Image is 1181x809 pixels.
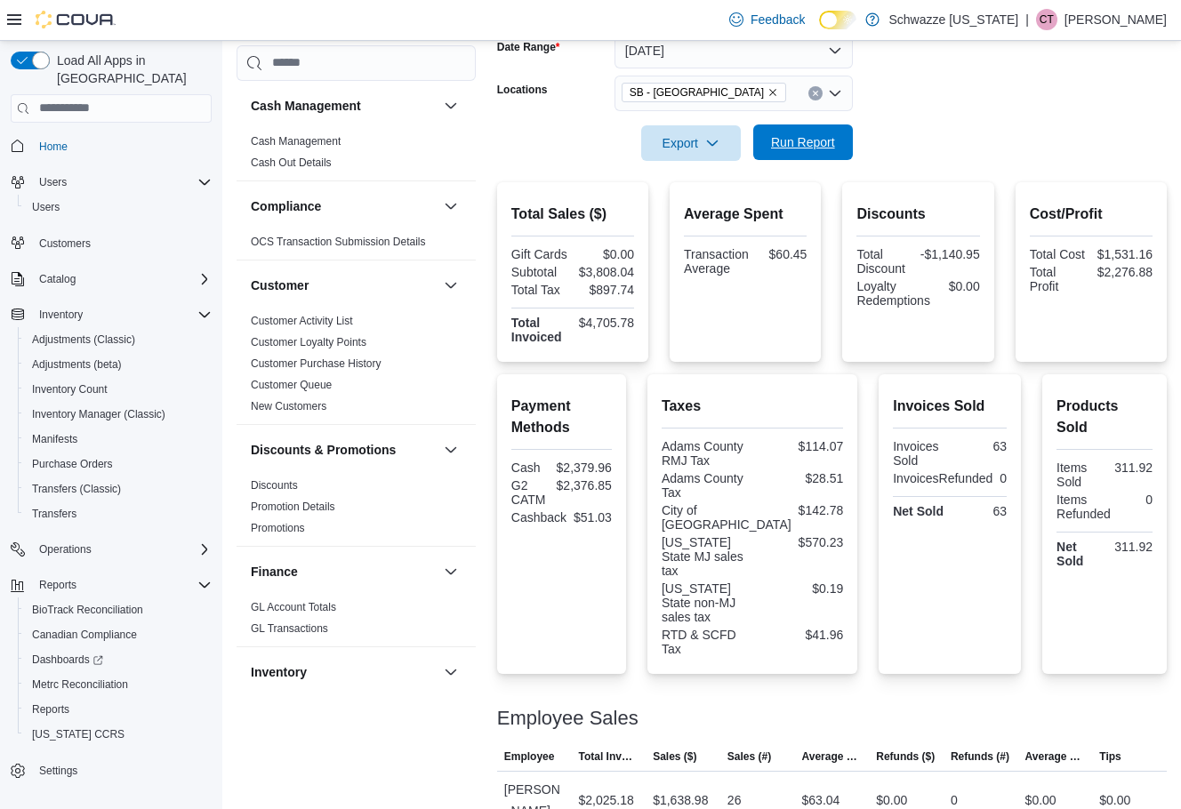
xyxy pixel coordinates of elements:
span: Settings [32,759,212,781]
div: $2,376.85 [557,478,612,493]
span: Customer Queue [251,377,332,391]
span: Washington CCRS [25,724,212,745]
div: Total Tax [511,283,569,297]
div: Total Cost [1030,247,1088,261]
button: Inventory [440,661,462,682]
span: Average Sale [802,749,863,764]
button: Compliance [440,195,462,216]
span: Canadian Compliance [32,628,137,642]
span: New Customers [251,398,326,413]
span: Transfers [32,507,76,521]
a: Users [25,196,67,218]
span: Sales (#) [727,749,771,764]
button: Users [18,195,219,220]
button: Customer [440,274,462,295]
a: Discounts [251,478,298,491]
div: Finance [237,596,476,645]
button: Metrc Reconciliation [18,672,219,697]
button: Operations [32,539,99,560]
button: [US_STATE] CCRS [18,722,219,747]
span: Refunds ($) [876,749,935,764]
h2: Average Spent [684,204,807,225]
span: Users [32,200,60,214]
span: Run Report [771,133,835,151]
div: 63 [953,439,1007,453]
a: Inventory Manager (Classic) [25,404,173,425]
button: Users [32,172,74,193]
button: Reports [4,573,219,597]
span: Dashboards [25,649,212,670]
button: Adjustments (Classic) [18,327,219,352]
span: Manifests [32,432,77,446]
span: BioTrack Reconciliation [32,603,143,617]
button: Export [641,125,741,161]
div: Customer [237,309,476,423]
span: Settings [39,764,77,778]
label: Date Range [497,40,560,54]
h2: Discounts [856,204,979,225]
a: Canadian Compliance [25,624,144,645]
button: Finance [440,560,462,581]
span: Reports [25,699,212,720]
span: Operations [39,542,92,557]
button: Canadian Compliance [18,622,219,647]
button: Home [4,133,219,159]
span: Inventory [39,308,83,322]
img: Cova [36,11,116,28]
button: Compliance [251,196,437,214]
h2: Invoices Sold [893,396,1007,417]
a: New Customers [251,399,326,412]
div: $41.96 [756,628,843,642]
div: Transaction Average [684,247,749,276]
a: Adjustments (beta) [25,354,129,375]
span: Inventory Manager (Classic) [25,404,212,425]
button: Cash Management [440,94,462,116]
button: Manifests [18,427,219,452]
button: Purchase Orders [18,452,219,477]
h3: Cash Management [251,96,361,114]
button: Cash Management [251,96,437,114]
span: Feedback [751,11,805,28]
button: Settings [4,757,219,783]
span: Dark Mode [819,29,820,30]
div: $2,379.96 [557,461,612,475]
span: Inventory Count [32,382,108,396]
div: $1,531.16 [1095,247,1153,261]
span: Home [32,135,212,157]
span: Operations [32,539,212,560]
span: Inventory Manager (Classic) [32,407,165,421]
span: Adjustments (Classic) [32,332,135,347]
button: Inventory Manager (Classic) [18,402,219,427]
div: Gift Cards [511,247,569,261]
span: Load All Apps in [GEOGRAPHIC_DATA] [50,52,212,87]
a: Home [32,136,75,157]
span: Export [652,125,730,161]
span: Canadian Compliance [25,624,212,645]
span: Cash Management [251,133,341,148]
span: Users [25,196,212,218]
button: Catalog [32,268,83,290]
div: Subtotal [511,265,569,279]
button: Clear input [808,86,823,100]
div: Cash Management [237,130,476,180]
span: Tips [1099,749,1121,764]
strong: Net Sold [1056,540,1083,568]
span: Adjustments (beta) [32,357,122,372]
div: $897.74 [576,283,634,297]
strong: Net Sold [893,504,944,518]
div: G2 CATM [511,478,550,507]
div: Loyalty Redemptions [856,279,930,308]
div: 63 [953,504,1007,518]
h3: Compliance [251,196,321,214]
div: Discounts & Promotions [237,474,476,545]
div: Compliance [237,230,476,259]
span: Inventory Count [25,379,212,400]
span: Customers [32,232,212,254]
span: Refunds (#) [951,749,1009,764]
a: [US_STATE] CCRS [25,724,132,745]
button: Catalog [4,267,219,292]
div: [US_STATE] State non-MJ sales tax [662,581,749,624]
span: GL Account Totals [251,599,336,613]
a: Customer Loyalty Points [251,335,366,348]
span: Adjustments (beta) [25,354,212,375]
